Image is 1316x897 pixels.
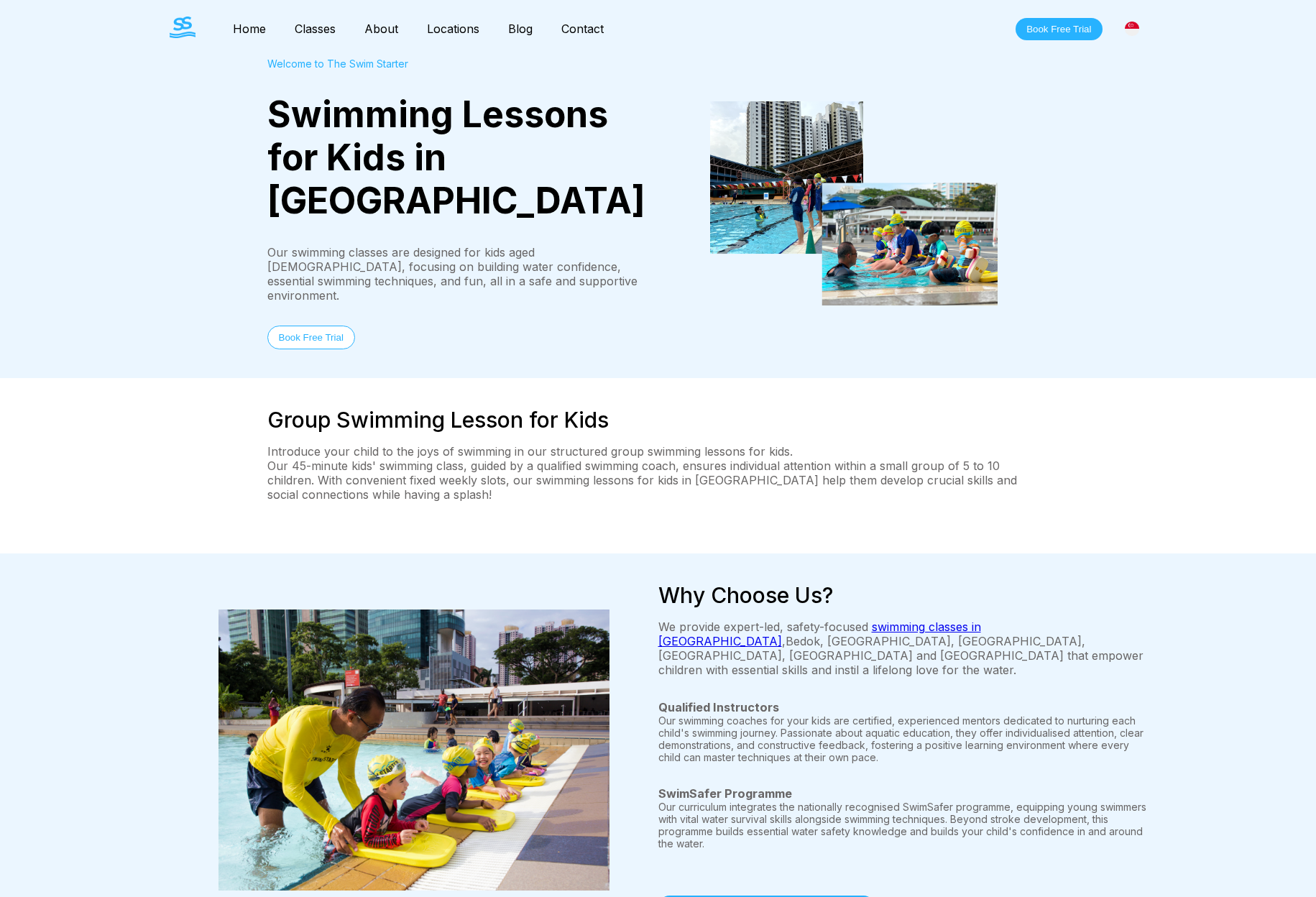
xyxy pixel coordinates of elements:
a: Locations [413,22,494,36]
button: Book Free Trial [1016,18,1102,40]
h3: SwimSafer Programme [658,786,1147,801]
div: Our swimming coaches for your kids are certified, experienced mentors dedicated to nurturing each... [658,700,1147,763]
a: Home [218,22,280,36]
button: Book Free Trial [267,326,355,349]
img: students attending a group swimming lesson for kids [710,101,998,306]
a: About [350,22,413,36]
p: Our 45-minute kids' swimming class, guided by a qualified swimming coach, ensures individual atte... [267,459,1049,502]
img: Singapore [1125,22,1139,36]
h2: Group Swimming Lesson for Kids [267,407,1049,433]
p: Introduce your child to the joys of swimming in our structured group swimming lessons for kids. [267,444,1049,459]
div: [GEOGRAPHIC_DATA] [1117,14,1147,44]
h3: Qualified Instructors [658,700,1147,714]
a: Classes [280,22,350,36]
div: Welcome to The Swim Starter [267,57,658,70]
a: swimming classes in [GEOGRAPHIC_DATA] [658,620,981,648]
a: Contact [547,22,618,36]
h2: Why Choose Us? [658,582,1147,608]
span: Swimming Lessons for Kids in [GEOGRAPHIC_DATA] [267,93,645,222]
div: Our curriculum integrates the nationally recognised SwimSafer programme, equipping young swimmers... [658,786,1147,850]
a: Blog [494,22,547,36]
img: The Swim Starter Logo [170,17,195,38]
p: We provide expert-led, safety-focused , Bedok, [GEOGRAPHIC_DATA], [GEOGRAPHIC_DATA], [GEOGRAPHIC_... [658,620,1147,677]
div: Our swimming classes are designed for kids aged [DEMOGRAPHIC_DATA], focusing on building water co... [267,245,658,303]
